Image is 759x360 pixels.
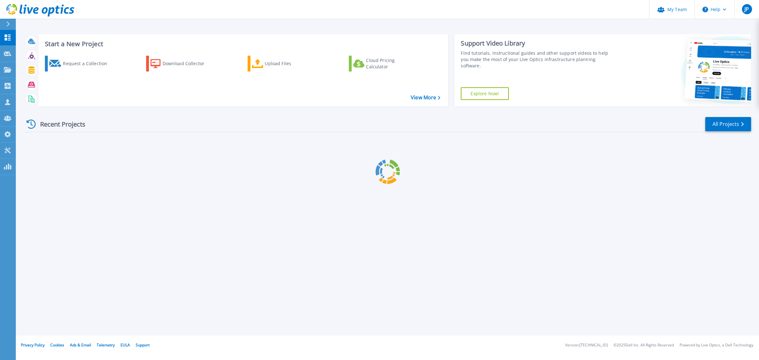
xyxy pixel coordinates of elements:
a: All Projects [705,117,751,131]
div: Support Video Library [461,39,614,47]
a: Support [136,342,150,348]
a: EULA [120,342,130,348]
h3: Start a New Project [45,40,440,47]
li: © 2025 Dell Inc. All Rights Reserved [614,343,674,347]
div: Upload Files [265,57,315,70]
a: View More [411,95,440,101]
div: Request a Collection [63,57,114,70]
li: Version: [TECHNICAL_ID] [565,343,608,347]
a: Ads & Email [70,342,91,348]
span: JP [744,7,749,12]
li: Powered by Live Optics, a Dell Technology [680,343,753,347]
a: Explore Now! [461,87,509,100]
a: Telemetry [97,342,115,348]
a: Download Collector [146,56,217,71]
a: Upload Files [248,56,318,71]
a: Cloud Pricing Calculator [349,56,419,71]
div: Download Collector [163,57,213,70]
a: Privacy Policy [21,342,45,348]
a: Request a Collection [45,56,115,71]
a: Cookies [50,342,64,348]
div: Cloud Pricing Calculator [366,57,417,70]
div: Find tutorials, instructional guides and other support videos to help you make the most of your L... [461,50,614,69]
div: Recent Projects [24,116,94,132]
